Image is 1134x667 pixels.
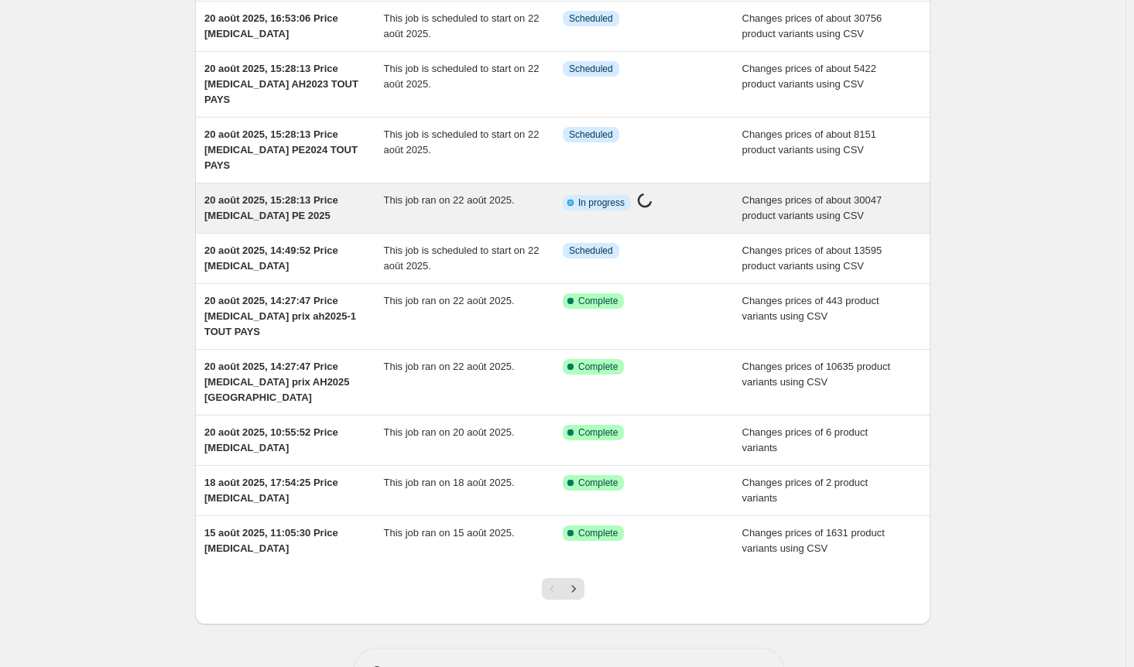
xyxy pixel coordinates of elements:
[384,245,540,272] span: This job is scheduled to start on 22 août 2025.
[578,426,618,439] span: Complete
[204,194,338,221] span: 20 août 2025, 15:28:13 Price [MEDICAL_DATA] PE 2025
[204,477,338,504] span: 18 août 2025, 17:54:25 Price [MEDICAL_DATA]
[384,477,515,488] span: This job ran on 18 août 2025.
[742,295,879,322] span: Changes prices of 443 product variants using CSV
[384,128,540,156] span: This job is scheduled to start on 22 août 2025.
[204,527,338,554] span: 15 août 2025, 11:05:30 Price [MEDICAL_DATA]
[204,245,338,272] span: 20 août 2025, 14:49:52 Price [MEDICAL_DATA]
[569,12,613,25] span: Scheduled
[204,426,338,453] span: 20 août 2025, 10:55:52 Price [MEDICAL_DATA]
[384,295,515,306] span: This job ran on 22 août 2025.
[578,197,625,209] span: In progress
[569,63,613,75] span: Scheduled
[204,361,350,403] span: 20 août 2025, 14:27:47 Price [MEDICAL_DATA] prix AH2025 [GEOGRAPHIC_DATA]
[578,527,618,539] span: Complete
[742,477,868,504] span: Changes prices of 2 product variants
[578,361,618,373] span: Complete
[384,527,515,539] span: This job ran on 15 août 2025.
[742,361,891,388] span: Changes prices of 10635 product variants using CSV
[384,63,540,90] span: This job is scheduled to start on 22 août 2025.
[742,426,868,453] span: Changes prices of 6 product variants
[578,477,618,489] span: Complete
[563,578,584,600] button: Next
[204,295,356,337] span: 20 août 2025, 14:27:47 Price [MEDICAL_DATA] prix ah2025-1 TOUT PAYS
[204,12,338,39] span: 20 août 2025, 16:53:06 Price [MEDICAL_DATA]
[384,361,515,372] span: This job ran on 22 août 2025.
[384,194,515,206] span: This job ran on 22 août 2025.
[204,63,358,105] span: 20 août 2025, 15:28:13 Price [MEDICAL_DATA] AH2023 TOUT PAYS
[569,128,613,141] span: Scheduled
[578,295,618,307] span: Complete
[542,578,584,600] nav: Pagination
[742,12,882,39] span: Changes prices of about 30756 product variants using CSV
[742,527,885,554] span: Changes prices of 1631 product variants using CSV
[742,128,876,156] span: Changes prices of about 8151 product variants using CSV
[384,12,540,39] span: This job is scheduled to start on 22 août 2025.
[742,63,876,90] span: Changes prices of about 5422 product variants using CSV
[742,194,882,221] span: Changes prices of about 30047 product variants using CSV
[384,426,515,438] span: This job ran on 20 août 2025.
[742,245,882,272] span: Changes prices of about 13595 product variants using CSV
[569,245,613,257] span: Scheduled
[204,128,358,171] span: 20 août 2025, 15:28:13 Price [MEDICAL_DATA] PE2024 TOUT PAYS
